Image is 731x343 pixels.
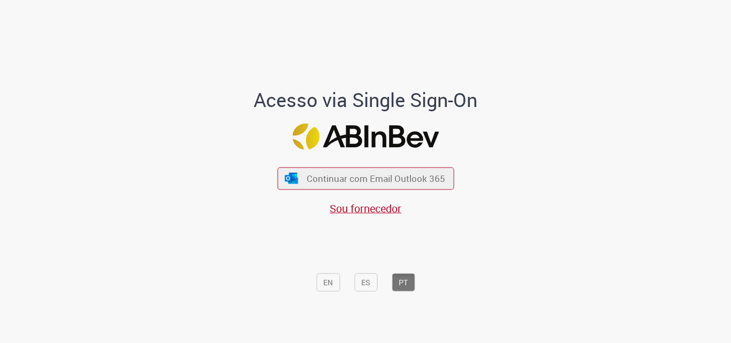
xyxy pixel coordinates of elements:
img: ícone Azure/Microsoft 360 [284,172,299,184]
img: Logo ABInBev [292,123,439,149]
button: EN [316,273,340,291]
button: PT [392,273,415,291]
h1: Acesso via Single Sign-On [217,89,514,111]
span: Continuar com Email Outlook 365 [307,172,445,185]
button: ícone Azure/Microsoft 360 Continuar com Email Outlook 365 [277,167,454,189]
a: Sou fornecedor [330,201,401,215]
button: ES [354,273,377,291]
